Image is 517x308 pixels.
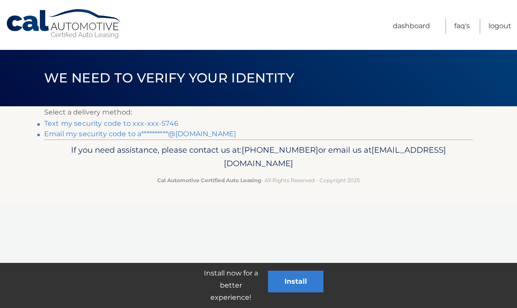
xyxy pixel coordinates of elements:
p: - All Rights Reserved - Copyright 2025 [50,176,467,185]
a: Dashboard [393,19,430,34]
p: Select a delivery method: [44,106,473,118]
span: [PHONE_NUMBER] [242,145,318,155]
p: If you need assistance, please contact us at: or email us at [50,143,467,171]
p: Install now for a better experience! [194,267,268,304]
strong: Cal Automotive Certified Auto Leasing [157,177,261,183]
a: Logout [488,19,511,34]
a: Text my security code to xxx-xxx-5746 [44,119,178,128]
a: Cal Automotive [6,9,123,39]
a: FAQ's [454,19,470,34]
span: We need to verify your identity [44,70,294,86]
button: Install [268,271,323,292]
a: Email my security code to a**********@[DOMAIN_NAME] [44,130,236,138]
